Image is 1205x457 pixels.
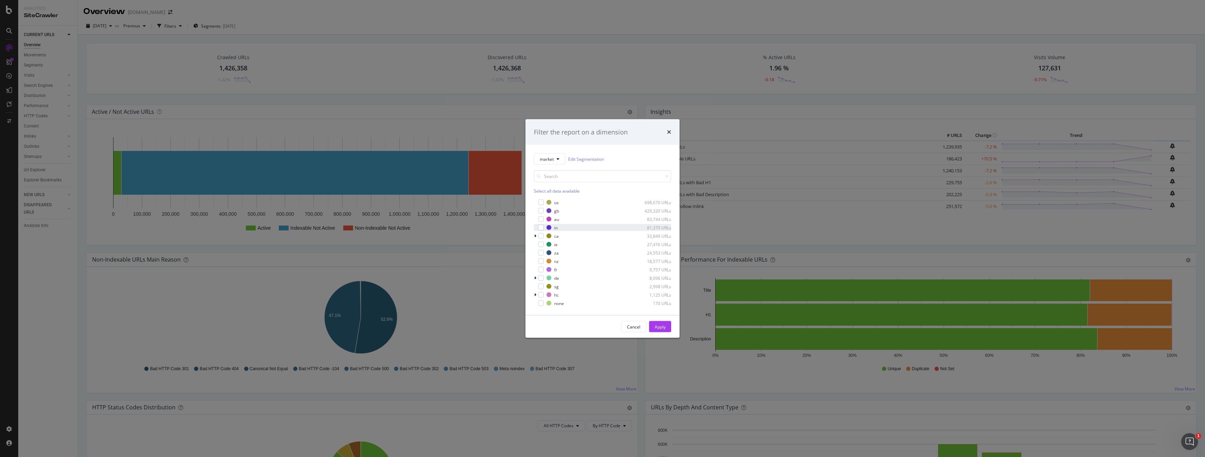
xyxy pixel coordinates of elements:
button: Apply [649,321,671,332]
div: Filter the report on a dimension [534,127,628,137]
span: market [540,156,554,162]
div: 698,670 URLs [637,199,671,205]
div: 18,577 URLs [637,258,671,264]
div: in [554,224,558,230]
button: Cancel [621,321,646,332]
div: 170 URLs [637,300,671,306]
div: au [554,216,559,222]
div: 83,744 URLs [637,216,671,222]
div: modal [525,119,680,338]
button: market [534,153,565,165]
div: ca [554,233,559,239]
input: Search [534,170,671,182]
div: Cancel [627,324,640,330]
div: Select all data available [534,188,671,194]
div: times [667,127,671,137]
iframe: Intercom live chat [1181,433,1198,450]
div: 8,096 URLs [637,275,671,281]
div: fr [554,266,557,272]
a: Edit Segmentation [568,155,604,162]
div: ie [554,241,558,247]
div: 33,849 URLs [637,233,671,239]
div: 2,998 URLs [637,283,671,289]
div: nz [554,258,559,264]
div: gb [554,208,559,214]
div: Apply [655,324,666,330]
div: 1,125 URLs [637,292,671,298]
div: 81,379 URLs [637,224,671,230]
div: 9,757 URLs [637,266,671,272]
div: 429,320 URLs [637,208,671,214]
span: 1 [1196,433,1201,439]
div: 27,476 URLs [637,241,671,247]
div: hc [554,292,559,298]
div: sg [554,283,559,289]
div: za [554,250,559,256]
div: none [554,300,564,306]
div: 24,553 URLs [637,250,671,256]
div: us [554,199,559,205]
div: de [554,275,559,281]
